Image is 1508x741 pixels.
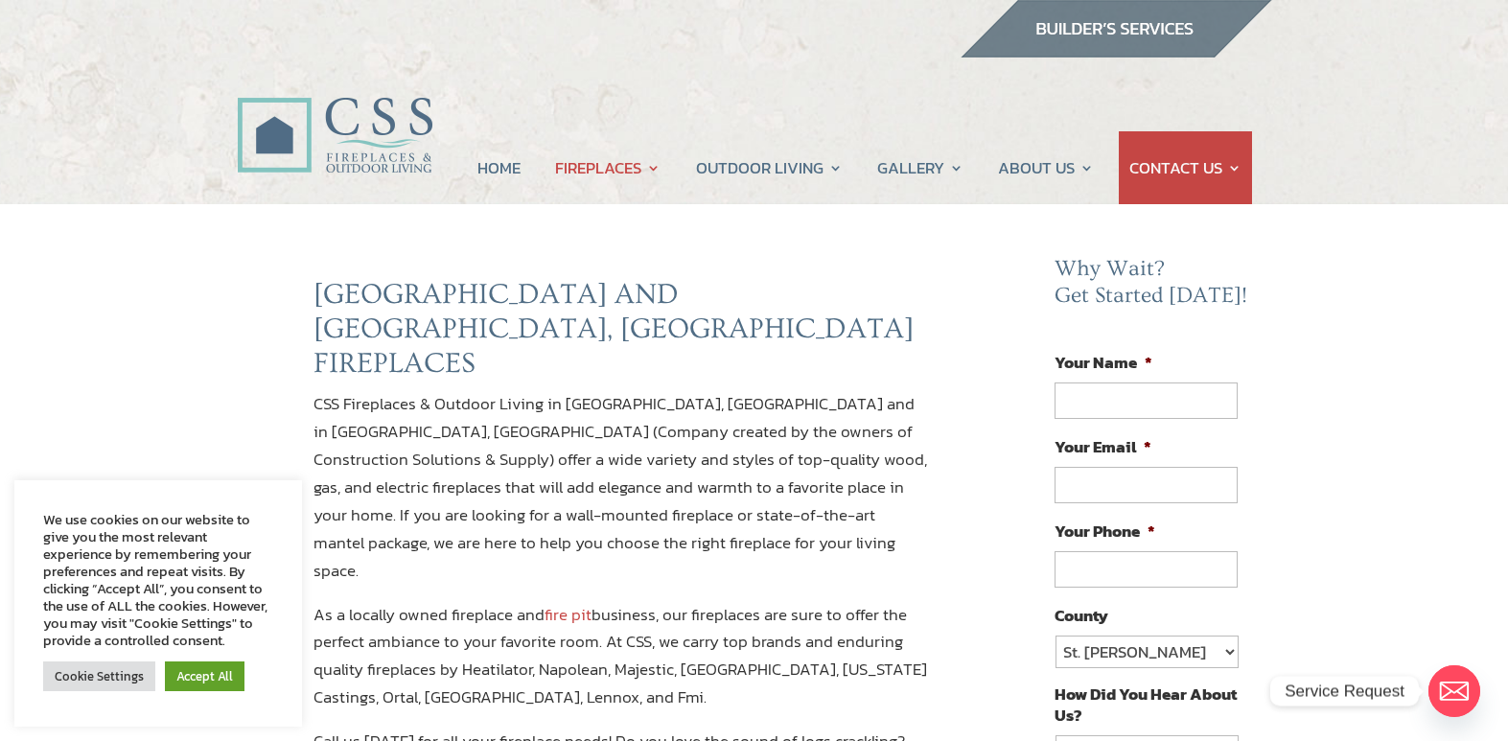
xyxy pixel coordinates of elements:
img: CSS Fireplaces & Outdoor Living (Formerly Construction Solutions & Supply)- Jacksonville Ormond B... [237,44,432,183]
a: FIREPLACES [555,131,661,204]
a: Email [1428,665,1480,717]
label: How Did You Hear About Us? [1055,683,1237,726]
h2: [GEOGRAPHIC_DATA] AND [GEOGRAPHIC_DATA], [GEOGRAPHIC_DATA] FIREPLACES [313,277,929,390]
a: Accept All [165,661,244,691]
a: builder services construction supply [960,39,1272,64]
label: Your Email [1055,436,1151,457]
p: CSS Fireplaces & Outdoor Living in [GEOGRAPHIC_DATA], [GEOGRAPHIC_DATA] and in [GEOGRAPHIC_DATA],... [313,390,929,600]
a: OUTDOOR LIVING [696,131,843,204]
a: ABOUT US [998,131,1094,204]
a: HOME [477,131,521,204]
div: We use cookies on our website to give you the most relevant experience by remembering your prefer... [43,511,273,649]
a: fire pit [545,602,592,627]
label: County [1055,605,1108,626]
p: As a locally owned fireplace and business, our fireplaces are sure to offer the perfect ambiance ... [313,601,929,729]
label: Your Name [1055,352,1152,373]
a: CONTACT US [1129,131,1241,204]
label: Your Phone [1055,521,1155,542]
h2: Why Wait? Get Started [DATE]! [1055,256,1252,318]
a: GALLERY [877,131,963,204]
a: Cookie Settings [43,661,155,691]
